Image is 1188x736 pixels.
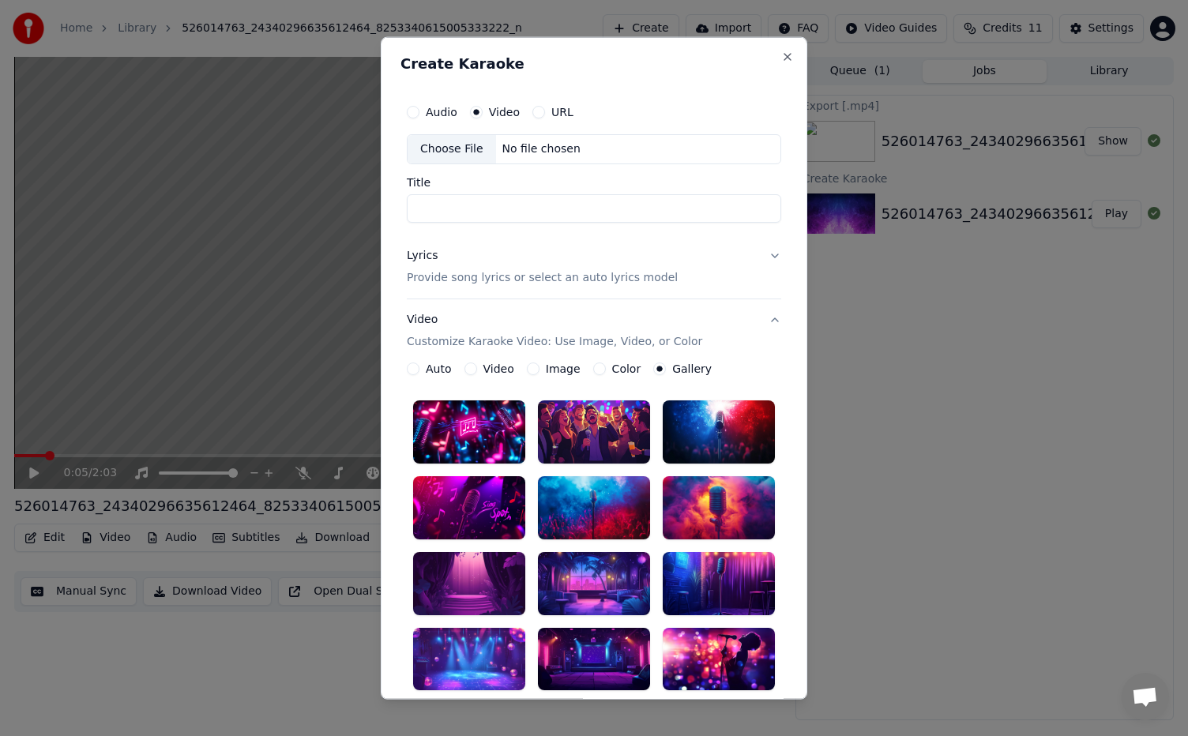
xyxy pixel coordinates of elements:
h2: Create Karaoke [400,57,788,71]
div: No file chosen [496,141,587,157]
label: Auto [426,363,452,374]
button: LyricsProvide song lyrics or select an auto lyrics model [407,235,781,299]
label: Video [483,363,514,374]
p: Customize Karaoke Video: Use Image, Video, or Color [407,334,702,350]
label: Gallery [672,363,712,374]
label: Video [489,107,520,118]
label: Title [407,177,781,188]
div: Video [407,312,702,350]
button: VideoCustomize Karaoke Video: Use Image, Video, or Color [407,299,781,362]
label: Image [546,363,581,374]
label: Color [612,363,641,374]
label: URL [551,107,573,118]
label: Audio [426,107,457,118]
div: Lyrics [407,248,438,264]
div: Choose File [408,135,496,163]
p: Provide song lyrics or select an auto lyrics model [407,270,678,286]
